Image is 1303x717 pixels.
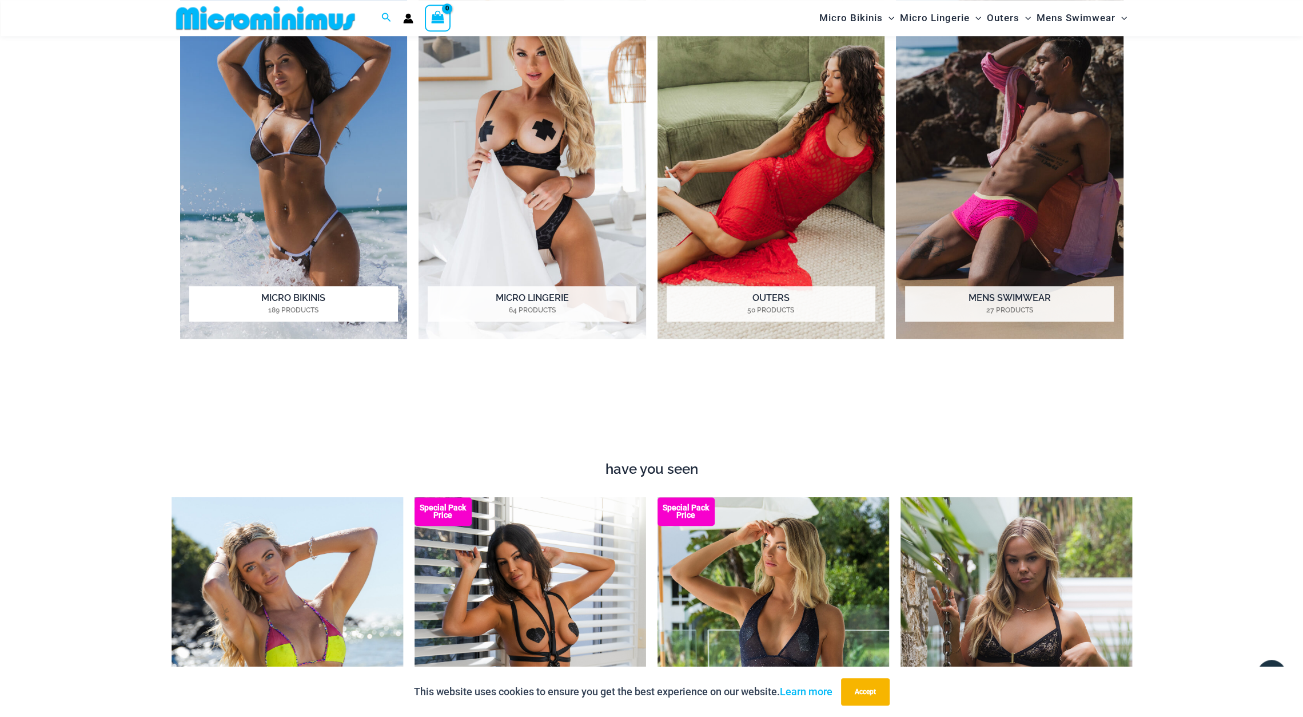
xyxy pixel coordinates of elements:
h2: Micro Lingerie [428,286,636,322]
a: Micro BikinisMenu ToggleMenu Toggle [816,3,897,33]
span: Outers [987,3,1019,33]
a: OutersMenu ToggleMenu Toggle [984,3,1034,33]
mark: 189 Products [189,305,398,315]
span: Menu Toggle [970,3,981,33]
nav: Site Navigation [815,2,1132,34]
h4: have you seen [172,461,1132,478]
mark: 27 Products [905,305,1114,315]
span: Micro Bikinis [819,3,883,33]
h2: Micro Bikinis [189,286,398,322]
a: Learn more [780,686,832,698]
h2: Mens Swimwear [905,286,1114,322]
span: Mens Swimwear [1037,3,1115,33]
a: Mens SwimwearMenu ToggleMenu Toggle [1034,3,1130,33]
span: Menu Toggle [1115,3,1127,33]
b: Special Pack Price [658,504,715,519]
a: Account icon link [403,13,413,23]
iframe: TrustedSite Certified [180,369,1123,455]
b: Special Pack Price [415,504,472,519]
mark: 64 Products [428,305,636,315]
span: Menu Toggle [1019,3,1031,33]
img: MM SHOP LOGO FLAT [172,5,360,31]
p: This website uses cookies to ensure you get the best experience on our website. [414,683,832,700]
a: Search icon link [381,11,392,25]
button: Accept [841,678,890,706]
span: Menu Toggle [883,3,894,33]
a: View Shopping Cart, empty [425,5,451,31]
h2: Outers [667,286,875,322]
span: Micro Lingerie [900,3,970,33]
a: Micro LingerieMenu ToggleMenu Toggle [897,3,984,33]
mark: 50 Products [667,305,875,315]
